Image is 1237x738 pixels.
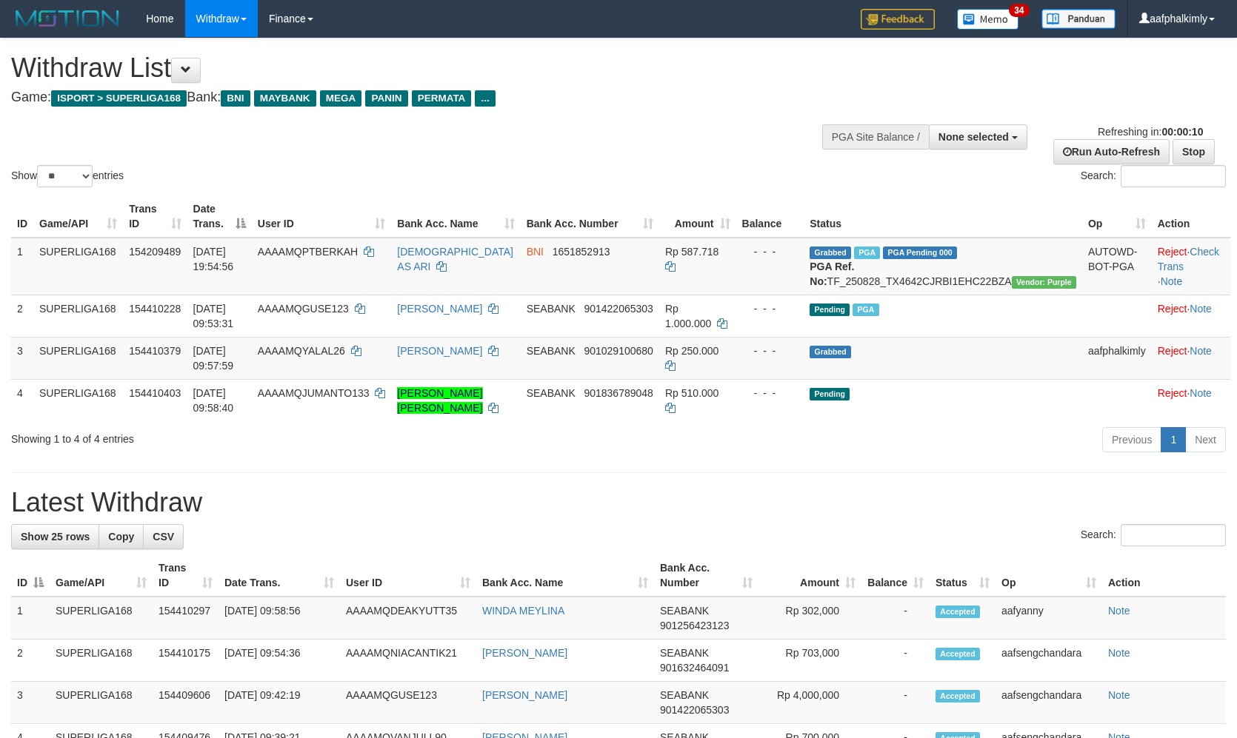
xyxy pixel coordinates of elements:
[397,387,482,414] a: [PERSON_NAME] [PERSON_NAME]
[527,387,576,399] span: SEABANK
[854,246,880,259] span: Marked by aafchhiseyha
[659,195,736,238] th: Amount: activate to sort column ascending
[736,195,804,238] th: Balance
[660,647,709,659] span: SEABANK
[810,303,850,316] span: Pending
[143,524,184,549] a: CSV
[929,124,1027,150] button: None selected
[521,195,659,238] th: Bank Acc. Number: activate to sort column ascending
[1009,4,1029,17] span: 34
[1081,165,1226,187] label: Search:
[1190,387,1212,399] a: Note
[153,640,219,682] td: 154410175
[660,620,729,631] span: Copy 901256423123 to clipboard
[996,640,1102,682] td: aafsengchandara
[221,90,250,107] span: BNI
[1185,427,1226,452] a: Next
[1108,647,1130,659] a: Note
[1158,303,1187,315] a: Reject
[1108,689,1130,701] a: Note
[1012,276,1076,289] span: Vendor URL: https://trx4.1velocity.biz
[660,605,709,617] span: SEABANK
[1152,379,1230,421] td: ·
[1102,427,1161,452] a: Previous
[258,246,358,258] span: AAAAMQPTBERKAH
[665,303,711,329] span: Rp 1.000.000
[665,246,718,258] span: Rp 587.718
[219,640,340,682] td: [DATE] 09:54:36
[33,337,123,379] td: SUPERLIGA168
[742,386,798,400] div: - - -
[936,690,980,702] span: Accepted
[883,246,957,259] span: PGA Pending
[187,195,252,238] th: Date Trans.: activate to sort column descending
[50,640,153,682] td: SUPERLIGA168
[861,554,930,597] th: Balance: activate to sort column ascending
[11,90,810,105] h4: Game: Bank:
[1152,238,1230,295] td: · ·
[482,689,567,701] a: [PERSON_NAME]
[1152,337,1230,379] td: ·
[129,387,181,399] span: 154410403
[11,195,33,238] th: ID
[482,605,564,617] a: WINDA MEYLINA
[123,195,187,238] th: Trans ID: activate to sort column ascending
[758,682,861,724] td: Rp 4,000,000
[1152,195,1230,238] th: Action
[1108,605,1130,617] a: Note
[50,682,153,724] td: SUPERLIGA168
[475,90,495,107] span: ...
[391,195,520,238] th: Bank Acc. Name: activate to sort column ascending
[11,165,124,187] label: Show entries
[654,554,758,597] th: Bank Acc. Number: activate to sort column ascending
[153,597,219,640] td: 154410297
[252,195,392,238] th: User ID: activate to sort column ascending
[527,345,576,357] span: SEABANK
[340,597,476,640] td: AAAAMQDEAKYUTT35
[1158,345,1187,357] a: Reject
[365,90,407,107] span: PANIN
[11,53,810,83] h1: Withdraw List
[930,554,996,597] th: Status: activate to sort column ascending
[340,554,476,597] th: User ID: activate to sort column ascending
[258,345,345,357] span: AAAAMQYALAL26
[936,606,980,618] span: Accepted
[1190,345,1212,357] a: Note
[1161,275,1183,287] a: Note
[37,165,93,187] select: Showentries
[11,488,1226,517] h1: Latest Withdraw
[219,682,340,724] td: [DATE] 09:42:19
[527,246,544,258] span: BNI
[193,303,234,329] span: [DATE] 09:53:31
[11,238,33,295] td: 1
[129,246,181,258] span: 154209489
[11,554,50,597] th: ID: activate to sort column descending
[1082,337,1152,379] td: aafphalkimly
[1121,524,1226,546] input: Search:
[397,246,513,272] a: [DEMOGRAPHIC_DATA] AS ARI
[11,337,33,379] td: 3
[861,9,935,30] img: Feedback.jpg
[1121,165,1226,187] input: Search:
[810,346,851,358] span: Grabbed
[1161,427,1186,452] a: 1
[996,597,1102,640] td: aafyanny
[50,554,153,597] th: Game/API: activate to sort column ascending
[340,682,476,724] td: AAAAMQGUSE123
[1158,246,1219,272] a: Check Trans
[108,531,134,543] span: Copy
[1081,524,1226,546] label: Search:
[861,597,930,640] td: -
[660,662,729,674] span: Copy 901632464091 to clipboard
[320,90,362,107] span: MEGA
[11,426,504,446] div: Showing 1 to 4 of 4 entries
[996,554,1102,597] th: Op: activate to sort column ascending
[742,343,798,358] div: - - -
[822,124,929,150] div: PGA Site Balance /
[810,261,854,287] b: PGA Ref. No:
[853,303,878,316] span: Marked by aafsengchandara
[11,7,124,30] img: MOTION_logo.png
[1098,126,1203,138] span: Refreshing in:
[758,597,861,640] td: Rp 302,000
[476,554,654,597] th: Bank Acc. Name: activate to sort column ascending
